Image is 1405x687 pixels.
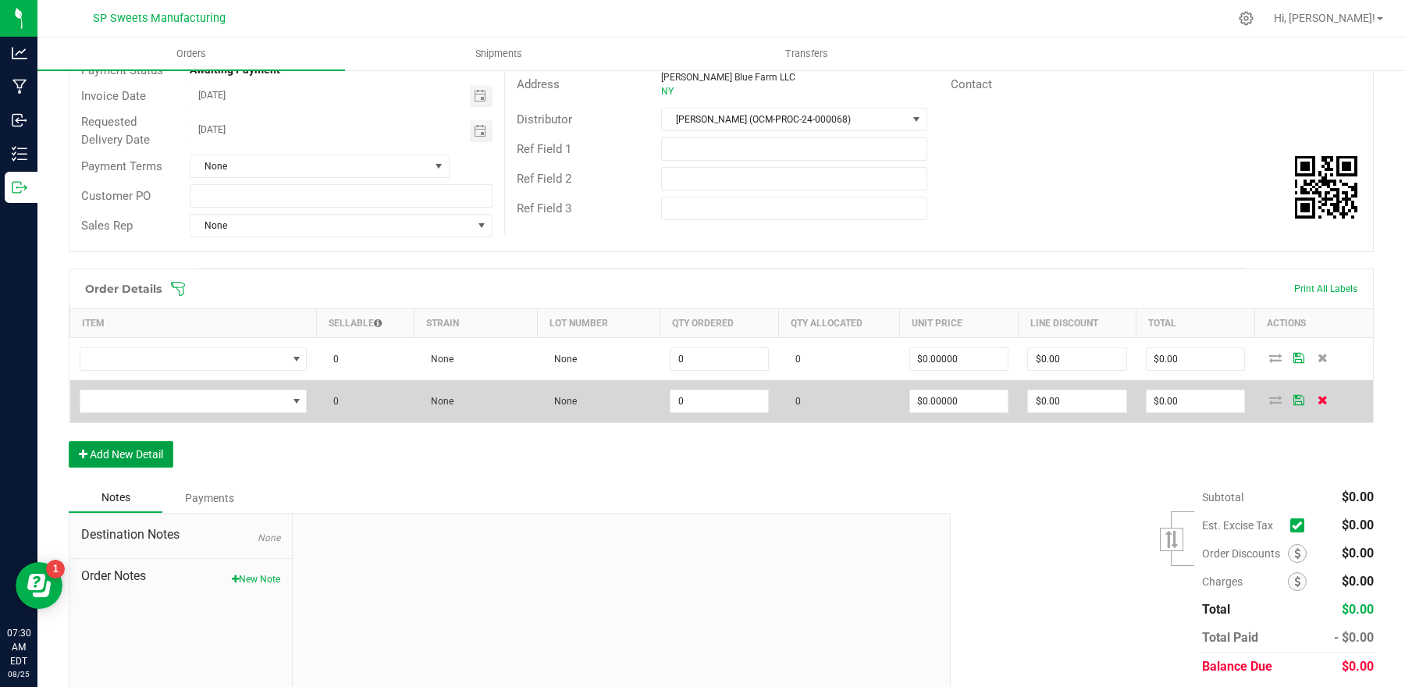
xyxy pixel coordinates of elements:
span: Save Order Detail [1287,395,1311,404]
span: Balance Due [1202,659,1272,674]
button: New Note [232,572,280,586]
th: Total [1136,309,1255,338]
span: 0 [325,396,339,407]
button: Add New Detail [69,441,173,468]
span: Est. Excise Tax [1202,519,1284,532]
span: Payment Terms [81,159,162,173]
span: Transfers [764,47,849,61]
span: Total [1202,602,1230,617]
span: $0.00 [1342,489,1374,504]
span: NO DATA FOUND [80,390,308,413]
span: Charges [1202,575,1288,588]
span: Destination Notes [81,525,280,544]
th: Unit Price [900,309,1019,338]
span: NO DATA FOUND [80,347,308,371]
input: 0 [910,390,1008,412]
input: 0 [1147,348,1245,370]
th: Qty Ordered [660,309,779,338]
span: Delete Order Detail [1311,395,1334,404]
inline-svg: Analytics [12,45,27,61]
span: Address [517,77,560,91]
p: 07:30 AM EDT [7,626,30,668]
h1: Order Details [85,283,162,295]
span: Payment Status [81,63,163,77]
iframe: Resource center unread badge [46,560,65,578]
span: Toggle calendar [470,120,493,142]
span: Total Paid [1202,630,1258,645]
span: Hi, [PERSON_NAME]! [1274,12,1375,24]
span: SP Sweets Manufacturing [93,12,226,25]
input: 0 [670,348,769,370]
span: None [190,215,471,237]
span: Delete Order Detail [1311,353,1334,362]
span: Toggle calendar [470,85,493,107]
iframe: Resource center [16,562,62,609]
span: Customer PO [81,189,151,203]
inline-svg: Inventory [12,146,27,162]
span: None [423,396,454,407]
span: Calculate excise tax [1290,515,1311,536]
input: 0 [910,348,1008,370]
th: Sellable [316,309,414,338]
input: 0 [1028,348,1126,370]
span: 0 [788,354,801,365]
th: Actions [1254,309,1373,338]
span: NY [661,86,674,97]
a: Shipments [345,37,653,70]
span: $0.00 [1342,602,1374,617]
th: Qty Allocated [778,309,899,338]
a: Orders [37,37,345,70]
span: 0 [788,396,801,407]
th: Lot Number [537,309,660,338]
span: Subtotal [1202,491,1243,504]
span: Contact [951,77,992,91]
inline-svg: Outbound [12,180,27,195]
div: Manage settings [1236,11,1256,26]
span: $0.00 [1342,659,1374,674]
span: Sales Rep [81,219,133,233]
span: Order Discounts [1202,547,1288,560]
span: None [546,354,577,365]
inline-svg: Inbound [12,112,27,128]
span: None [258,532,280,543]
span: Shipments [454,47,543,61]
span: 0 [325,354,339,365]
span: Requested Delivery Date [81,115,150,147]
inline-svg: Manufacturing [12,79,27,94]
div: Notes [69,483,162,513]
span: Order Notes [81,567,280,586]
th: Strain [414,309,537,338]
span: None [546,396,577,407]
span: Ref Field 2 [517,172,571,186]
span: None [423,354,454,365]
span: Ref Field 3 [517,201,571,215]
input: 0 [1147,390,1245,412]
span: [PERSON_NAME] Blue Farm LLC [661,72,795,83]
span: Orders [155,47,227,61]
input: 0 [670,390,769,412]
p: 08/25 [7,668,30,680]
span: None [190,155,429,177]
span: [PERSON_NAME] (OCM-PROC-24-000068) [662,109,907,130]
input: 0 [1028,390,1126,412]
th: Line Discount [1018,309,1136,338]
span: $0.00 [1342,518,1374,532]
span: Invoice Date [81,89,146,103]
span: Save Order Detail [1287,353,1311,362]
img: Scan me! [1295,156,1357,219]
span: $0.00 [1342,574,1374,589]
div: Payments [162,484,256,512]
th: Item [70,309,317,338]
a: Transfers [653,37,960,70]
span: - $0.00 [1334,630,1374,645]
qrcode: 00000013 [1295,156,1357,219]
span: Ref Field 1 [517,142,571,156]
span: Distributor [517,112,572,126]
span: $0.00 [1342,546,1374,561]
